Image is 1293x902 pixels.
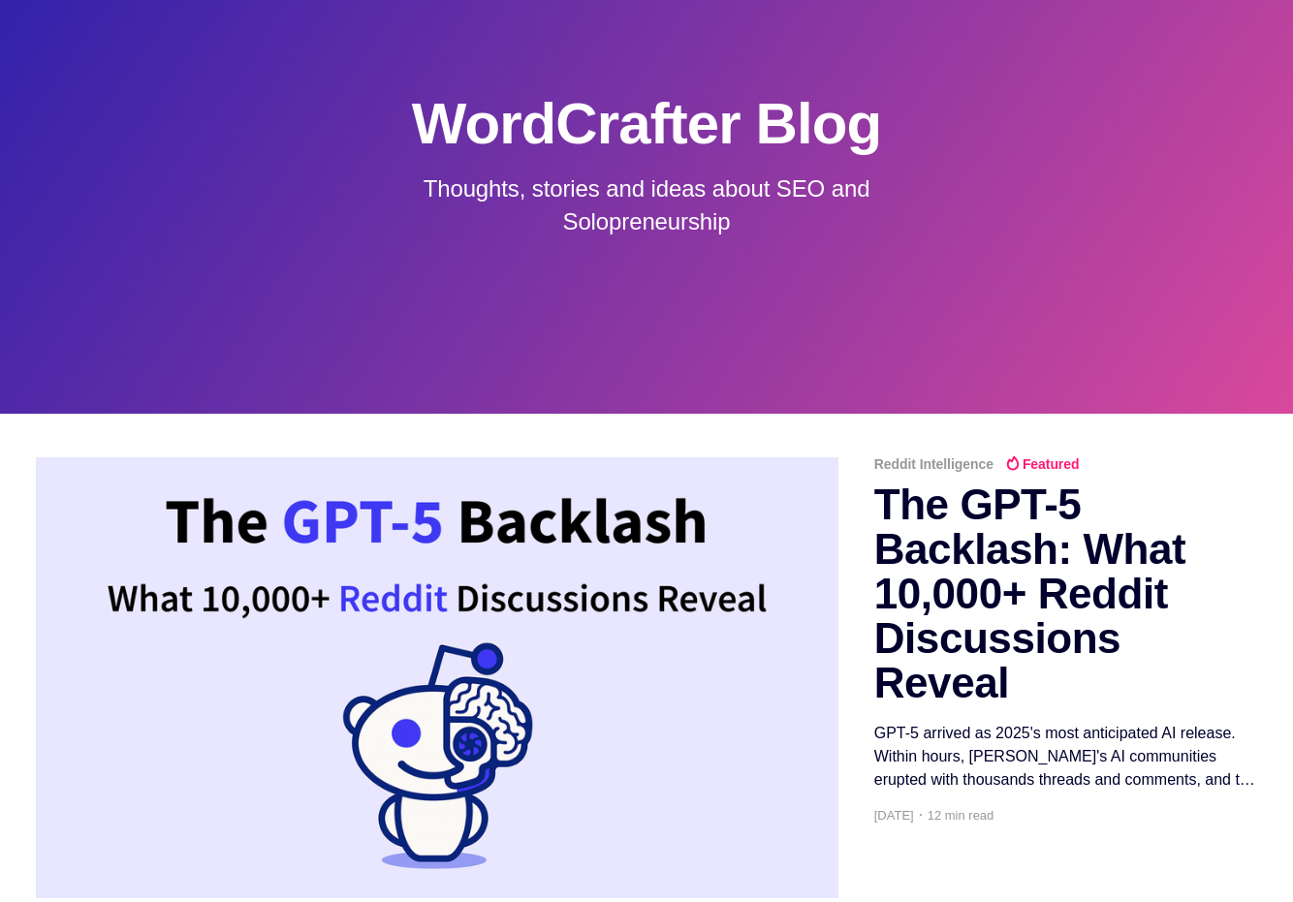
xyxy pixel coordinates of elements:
[1005,457,1080,471] span: Featured
[36,90,1257,157] h1: WordCrafter Blog
[336,172,957,237] p: Thoughts, stories and ideas about SEO and Solopreneurship
[36,457,837,898] img: The GPT-5 Backlash: What 10,000+ Reddit Discussions Reveal
[874,457,993,471] span: Reddit Intelligence
[874,482,1257,706] h2: The GPT-5 Backlash: What 10,000+ Reddit Discussions Reveal
[874,457,1257,792] a: Reddit Intelligence Featured The GPT-5 Backlash: What 10,000+ Reddit Discussions Reveal GPT-5 arr...
[874,722,1257,792] div: GPT-5 arrived as 2025's most anticipated AI release. Within hours, [PERSON_NAME]'s AI communities...
[874,803,914,828] time: [DATE]
[920,803,994,828] span: 12 min read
